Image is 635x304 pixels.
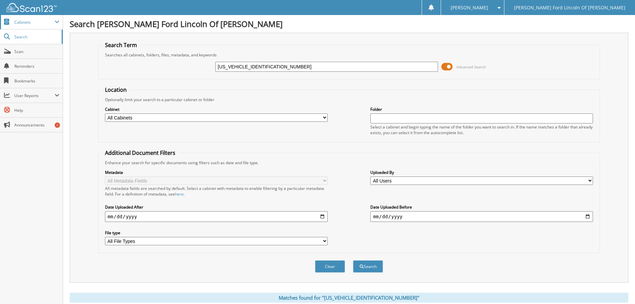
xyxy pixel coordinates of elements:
label: Cabinet [105,106,328,112]
label: Date Uploaded Before [370,204,593,210]
button: Clear [315,260,345,273]
div: Searches all cabinets, folders, files, metadata, and keywords [102,52,596,58]
span: Scan [14,49,59,54]
span: User Reports [14,93,55,98]
label: Date Uploaded After [105,204,328,210]
legend: Location [102,86,130,93]
div: 1 [55,122,60,128]
label: Metadata [105,170,328,175]
div: Matches found for "[US_VEHICLE_IDENTIFICATION_NUMBER]" [70,293,628,303]
span: [PERSON_NAME] [451,6,488,10]
span: Cabinets [14,19,55,25]
img: scan123-logo-white.svg [7,3,57,12]
span: Help [14,107,59,113]
div: All metadata fields are searched by default. Select a cabinet with metadata to enable filtering b... [105,186,328,197]
button: Search [353,260,383,273]
label: Folder [370,106,593,112]
label: Uploaded By [370,170,593,175]
div: Select a cabinet and begin typing the name of the folder you want to search in. If the name match... [370,124,593,135]
div: Enhance your search for specific documents using filters such as date and file type. [102,160,596,166]
label: File type [105,230,328,236]
span: Announcements [14,122,59,128]
input: end [370,211,593,222]
span: Reminders [14,63,59,69]
legend: Search Term [102,41,140,49]
input: start [105,211,328,222]
legend: Additional Document Filters [102,149,179,157]
span: [PERSON_NAME] Ford Lincoln Of [PERSON_NAME] [514,6,625,10]
span: Search [14,34,58,40]
a: here [175,191,184,197]
h1: Search [PERSON_NAME] Ford Lincoln Of [PERSON_NAME] [70,18,628,29]
span: Advanced Search [456,64,486,69]
span: Bookmarks [14,78,59,84]
div: Optionally limit your search to a particular cabinet or folder [102,97,596,102]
